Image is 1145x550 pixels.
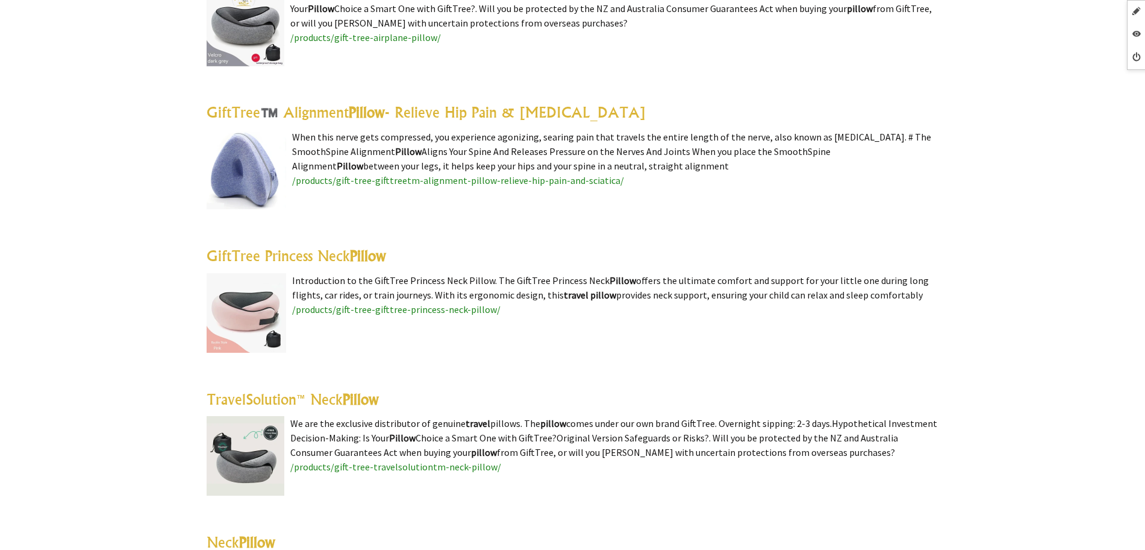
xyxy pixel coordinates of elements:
[847,2,873,14] highlight: pillow
[349,103,385,121] highlight: Pillow
[350,247,386,265] highlight: Pillow
[207,103,646,121] a: GiftTree™️ AlignmentPillow- Relieve Hip Pain & [MEDICAL_DATA]
[207,390,379,408] a: TravelSolution™ NeckPillow
[292,303,501,315] a: /products/gift-tree-gifttree-princess-neck-pillow/
[207,130,286,209] img: GiftTree™️ Alignment Pillow - Relieve Hip Pain & Sciatica
[308,2,334,14] highlight: Pillow
[389,432,416,444] highlight: Pillow
[337,160,363,172] highlight: Pillow
[471,446,497,458] highlight: pillow
[207,247,386,265] a: GiftTree Princess NeckPillow
[292,174,624,186] a: /products/gift-tree-gifttreetm-alignment-pillow-relieve-hip-pain-and-sciatica/
[290,31,441,43] a: /products/gift-tree-airplane-pillow/
[207,273,286,353] img: GiftTree Princess Neck Pillow
[290,461,501,473] a: /products/gift-tree-travelsolutiontm-neck-pillow/
[610,274,636,286] highlight: Pillow
[395,145,422,157] highlight: Pillow
[540,417,566,429] highlight: pillow
[564,289,616,301] highlight: travel pillow
[207,416,284,496] img: TravelSolution™ Neck Pillow
[343,390,379,408] highlight: Pillow
[466,417,490,429] highlight: travel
